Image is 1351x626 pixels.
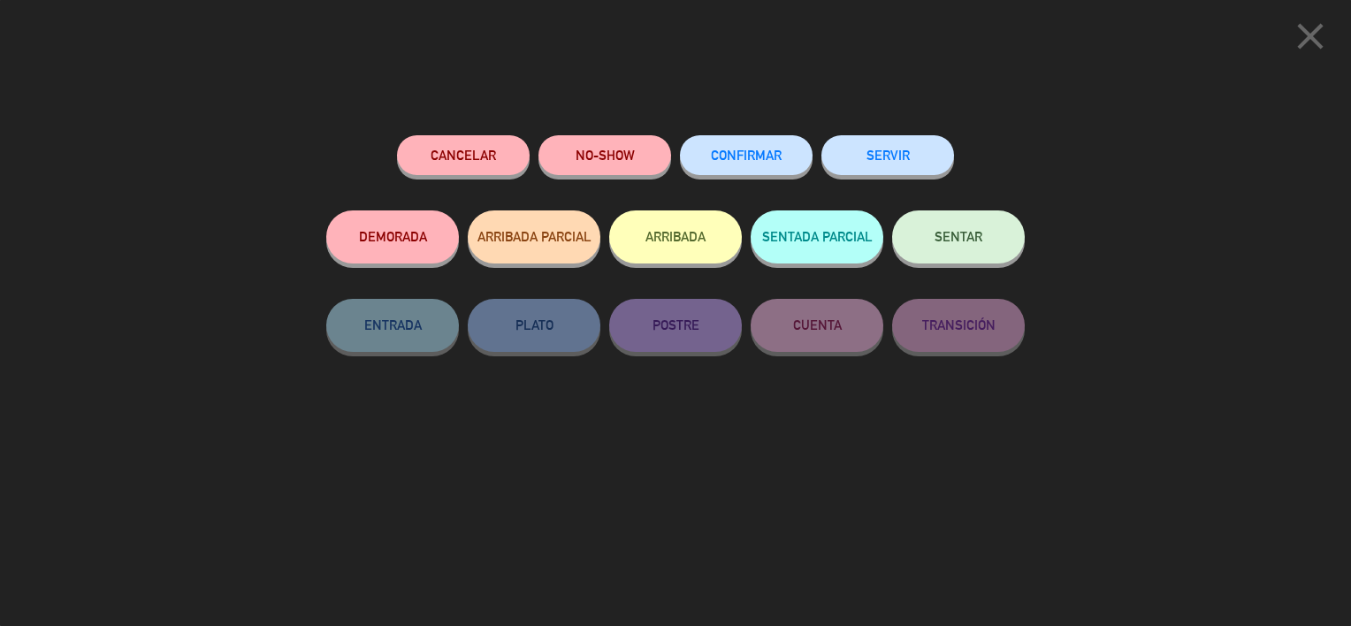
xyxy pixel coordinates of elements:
button: close [1283,13,1338,65]
span: SENTAR [935,229,982,244]
button: CONFIRMAR [680,135,813,175]
button: CUENTA [751,299,883,352]
button: SERVIR [821,135,954,175]
button: PLATO [468,299,600,352]
button: Cancelar [397,135,530,175]
button: SENTADA PARCIAL [751,210,883,263]
button: NO-SHOW [538,135,671,175]
button: DEMORADA [326,210,459,263]
span: ARRIBADA PARCIAL [477,229,592,244]
button: ARRIBADA PARCIAL [468,210,600,263]
span: CONFIRMAR [711,148,782,163]
button: ARRIBADA [609,210,742,263]
button: TRANSICIÓN [892,299,1025,352]
button: POSTRE [609,299,742,352]
button: ENTRADA [326,299,459,352]
button: SENTAR [892,210,1025,263]
i: close [1288,14,1332,58]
